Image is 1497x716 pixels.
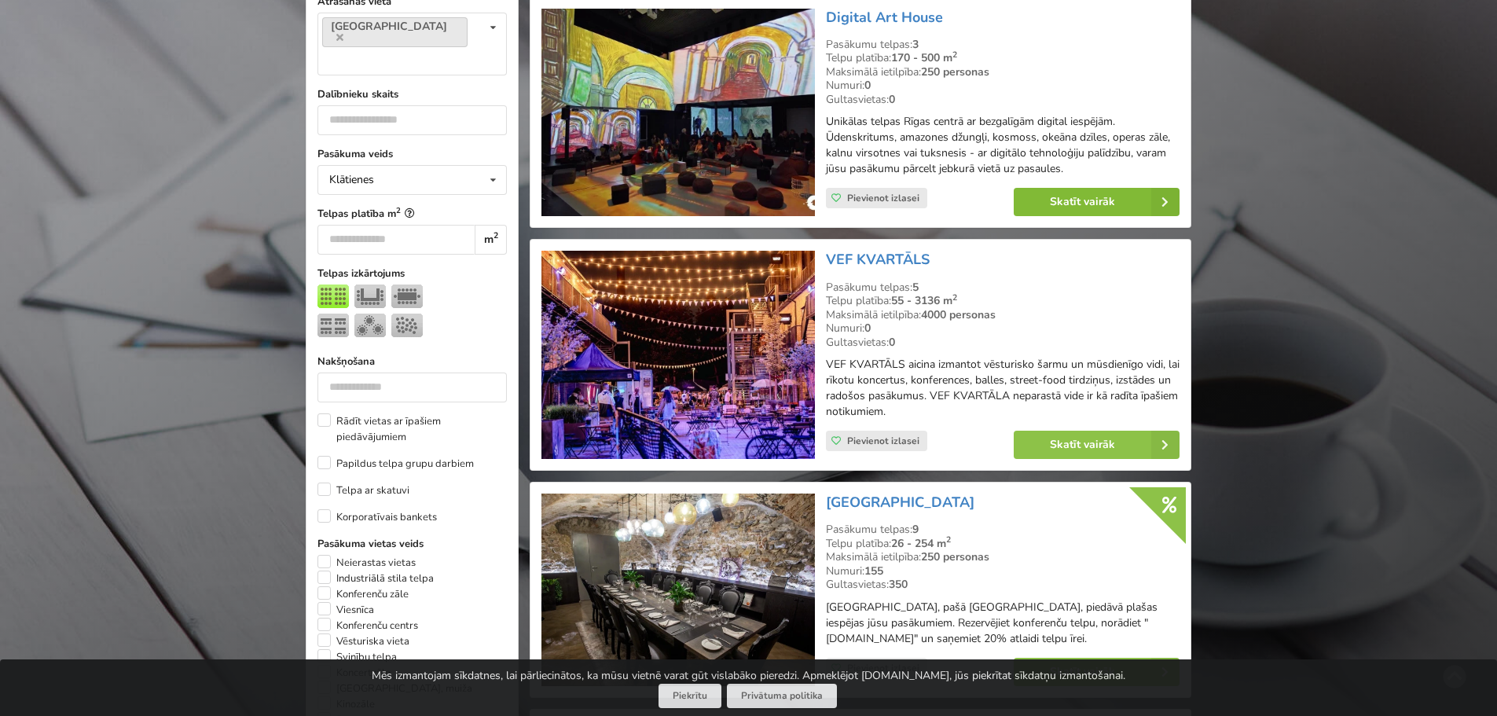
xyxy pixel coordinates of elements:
div: Pasākumu telpas: [826,38,1180,52]
div: Telpu platība: [826,51,1180,65]
sup: 2 [396,205,401,215]
img: Viesnīca | Rīga | Pullman Riga Old Town Hotel [541,494,814,686]
img: Teātris [317,285,349,308]
p: Unikālas telpas Rīgas centrā ar bezgalīgām digital iespējām. Ūdenskritums, amazones džungļi, kosm... [826,114,1180,177]
sup: 2 [493,229,498,241]
img: Pieņemšana [391,314,423,337]
img: U-Veids [354,285,386,308]
label: Telpas platība m [317,206,507,222]
div: Maksimālā ietilpība: [826,65,1180,79]
label: Pasākuma veids [317,146,507,162]
strong: 5 [912,280,919,295]
div: Numuri: [826,321,1180,336]
div: Telpu platība: [826,537,1180,551]
img: Sapulce [391,285,423,308]
div: Numuri: [826,564,1180,578]
label: Konferenču zāle [317,586,409,602]
label: Svinību telpa [317,649,397,665]
strong: 26 - 254 m [891,536,951,551]
strong: 4000 personas [921,307,996,322]
strong: 155 [864,564,883,578]
strong: 170 - 500 m [891,50,957,65]
img: Bankets [354,314,386,337]
sup: 2 [952,292,957,303]
div: Gultasvietas: [826,93,1180,107]
div: Gultasvietas: [826,578,1180,592]
a: [GEOGRAPHIC_DATA] [322,17,468,47]
label: Telpas izkārtojums [317,266,507,281]
strong: 350 [889,577,908,592]
a: Skatīt vairāk [1014,658,1180,686]
strong: 9 [912,522,919,537]
div: m [475,225,507,255]
strong: 55 - 3136 m [891,293,957,308]
label: Vēsturiska vieta [317,633,409,649]
a: Privātuma politika [727,684,837,708]
a: [GEOGRAPHIC_DATA] [826,493,974,512]
label: Dalībnieku skaits [317,86,507,102]
strong: 0 [864,78,871,93]
strong: 0 [864,321,871,336]
strong: 0 [889,335,895,350]
img: Neierastas vietas | Rīga | VEF KVARTĀLS [541,251,814,459]
label: Rādīt vietas ar īpašiem piedāvājumiem [317,413,507,445]
div: Maksimālā ietilpība: [826,550,1180,564]
sup: 2 [946,534,951,545]
label: Papildus telpa grupu darbiem [317,456,474,472]
div: Klātienes [329,174,374,185]
img: Klase [317,314,349,337]
p: VEF KVARTĀLS aicina izmantot vēsturisko šarmu un mūsdienīgo vidi, lai rīkotu koncertus, konferenc... [826,357,1180,420]
label: Viesnīca [317,602,374,618]
a: VEF KVARTĀLS [826,250,930,269]
div: Pasākumu telpas: [826,523,1180,537]
strong: 250 personas [921,64,989,79]
label: Nakšņošana [317,354,507,369]
div: Pasākumu telpas: [826,281,1180,295]
label: Korporatīvais bankets [317,509,437,525]
label: Neierastas vietas [317,555,416,571]
div: Telpu platība: [826,294,1180,308]
a: Digital Art House [826,8,943,27]
span: Pievienot izlasei [847,435,919,447]
label: Telpa ar skatuvi [317,483,409,498]
strong: 250 personas [921,549,989,564]
strong: 0 [889,92,895,107]
p: [GEOGRAPHIC_DATA], pašā [GEOGRAPHIC_DATA], piedāvā plašas iespējas jūsu pasākumiem. Rezervējiet k... [826,600,1180,647]
sup: 2 [952,49,957,61]
strong: 3 [912,37,919,52]
button: Piekrītu [659,684,721,708]
a: Skatīt vairāk [1014,188,1180,216]
div: Gultasvietas: [826,336,1180,350]
label: Industriālā stila telpa [317,571,434,586]
label: Pasākuma vietas veids [317,536,507,552]
span: Pievienot izlasei [847,192,919,204]
img: Koncertzāle | Rīga | Digital Art House [541,9,814,217]
label: Konferenču centrs [317,618,418,633]
a: Skatīt vairāk [1014,431,1180,459]
div: Numuri: [826,79,1180,93]
div: Maksimālā ietilpība: [826,308,1180,322]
